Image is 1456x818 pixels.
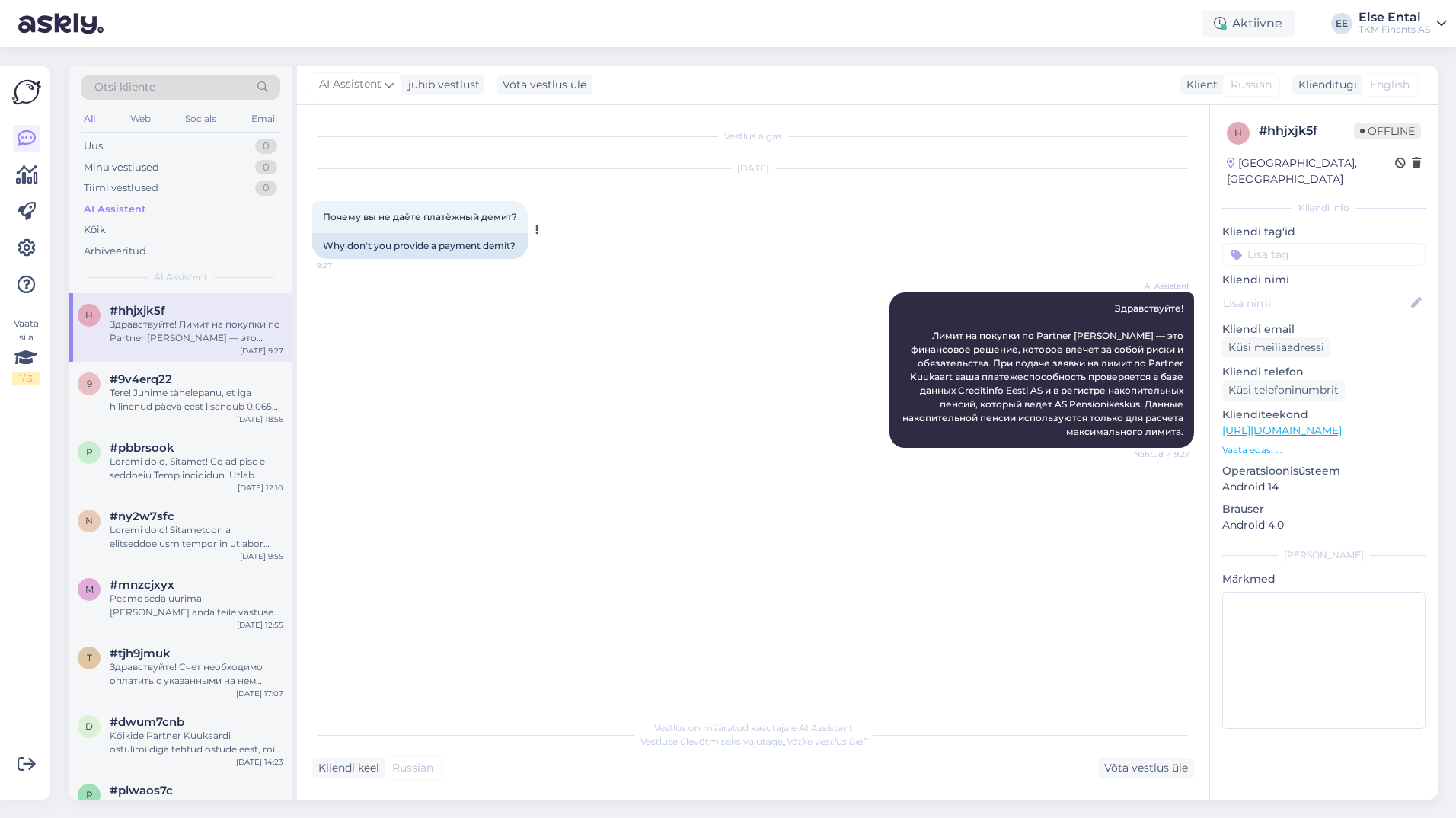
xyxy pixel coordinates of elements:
div: Kõikide Partner Kuukaardi ostulimiidiga tehtud ostude eest, mis on sooritatud ühes kalendrikuus, ... [110,729,283,756]
span: p [86,789,93,800]
div: 0 [255,160,277,175]
div: TKM Finants AS [1359,24,1430,36]
div: Socials [182,109,219,129]
div: Klienditugi [1292,77,1357,93]
div: [PERSON_NAME] [1222,548,1426,562]
p: Klienditeekond [1222,407,1426,423]
p: Kliendi email [1222,321,1426,337]
div: [DATE] 14:23 [236,756,283,768]
span: Vestlus on määratud kasutajale AI Assistent [654,722,853,733]
span: h [1234,127,1242,139]
div: Web [127,109,154,129]
div: [DATE] 12:10 [238,482,283,494]
p: Brauser [1222,501,1426,517]
span: #9v4erq22 [110,372,172,386]
img: Askly Logo [12,78,41,107]
div: Peame seda uurima [PERSON_NAME] anda teile vastuse emaili [PERSON_NAME]. Palume Teil antud küsimu... [110,592,283,619]
span: #hhjxjk5f [110,304,165,318]
div: 0 [255,139,277,154]
span: #tjh9jmuk [110,647,171,660]
i: „Võtke vestlus üle” [783,736,867,747]
p: Operatsioonisüsteem [1222,463,1426,479]
p: Kliendi telefon [1222,364,1426,380]
div: 0 [255,181,277,196]
div: Tere! Juhime tähelepanu, et iga hilinenud päeva eest lisandub 0.065% viivistasu, mis kuvatakse te... [110,386,283,414]
div: Vaata siia [12,317,40,385]
span: Почему вы не даёте платёжный демит? [323,211,517,222]
p: Märkmed [1222,571,1426,587]
span: d [85,721,93,732]
div: AI Assistent [84,202,146,217]
span: m [85,583,94,595]
span: Vestluse ülevõtmiseks vajutage [640,736,867,747]
div: Здравствуйте! Лимит на покупки по Partner [PERSON_NAME] — это финансовое решение, которое влечет ... [110,318,283,345]
div: Email [248,109,280,129]
div: All [81,109,98,129]
p: Android 4.0 [1222,517,1426,533]
input: Lisa tag [1222,243,1426,266]
div: EE [1331,13,1352,34]
div: Küsi meiliaadressi [1222,337,1330,358]
span: 9:27 [317,260,374,271]
div: Why don't you provide a payment demit? [312,233,528,259]
span: #dwum7cnb [110,715,184,729]
span: t [87,652,92,663]
span: AI Assistent [1132,280,1189,292]
span: AI Assistent [319,76,382,93]
span: Russian [1231,77,1272,93]
span: p [86,446,93,458]
p: Vaata edasi ... [1222,443,1426,457]
div: [DATE] [312,161,1194,175]
span: h [85,309,93,321]
span: Otsi kliente [94,79,155,95]
div: [DATE] 9:27 [240,345,283,356]
div: Kliendi keel [312,760,379,776]
p: Android 14 [1222,479,1426,495]
div: Küsi telefoninumbrit [1222,380,1345,401]
div: Else Ental [1359,11,1430,24]
div: Vestlus algas [312,129,1194,143]
span: English [1370,77,1410,93]
span: #mnzcjxyx [110,578,174,592]
span: #pbbrsook [110,441,174,455]
div: Kõik [84,222,106,238]
span: #ny2w7sfc [110,510,174,523]
div: [DATE] 17:07 [236,688,283,699]
a: Else EntalTKM Finants AS [1359,11,1447,36]
span: 9 [87,378,92,389]
div: # hhjxjk5f [1259,122,1354,140]
span: Nähtud ✓ 9:27 [1132,449,1189,460]
div: Loremi dolo! Sitametcon a elitseddoeiusm tempor in utlabor etdol magn aliquae a min, ven Quis nos... [110,523,283,551]
div: Klient [1180,77,1218,93]
span: AI Assistent [154,270,208,284]
input: Lisa nimi [1223,295,1408,312]
div: [DATE] 18:56 [237,414,283,425]
div: 1 / 3 [12,372,40,385]
div: Uus [84,139,103,154]
a: [URL][DOMAIN_NAME] [1222,423,1342,437]
div: Aktiivne [1202,10,1295,37]
span: n [85,515,93,526]
div: Võta vestlus üle [497,75,592,95]
div: Arhiveeritud [84,244,146,259]
div: juhib vestlust [402,77,480,93]
div: [DATE] 9:55 [240,551,283,562]
div: [DATE] 12:55 [237,619,283,631]
div: Loremi dolo, Sitamet! Co adipisc e seddoeiu Temp incididun. Utlab etdolorem, ali enim ad minim ve... [110,455,283,482]
span: Offline [1354,123,1421,139]
p: Kliendi tag'id [1222,224,1426,240]
span: Russian [392,760,433,776]
div: Võta vestlus üle [1098,758,1194,778]
div: Tiimi vestlused [84,181,158,196]
div: Minu vestlused [84,160,159,175]
div: Здравствуйте! Счет необходимо оплатить с указанными на нем реквизитами и в срок. Расчетные счета ... [110,660,283,688]
div: [GEOGRAPHIC_DATA], [GEOGRAPHIC_DATA] [1227,155,1395,187]
span: #plwaos7c [110,784,173,797]
div: Kliendi info [1222,201,1426,215]
p: Kliendi nimi [1222,272,1426,288]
